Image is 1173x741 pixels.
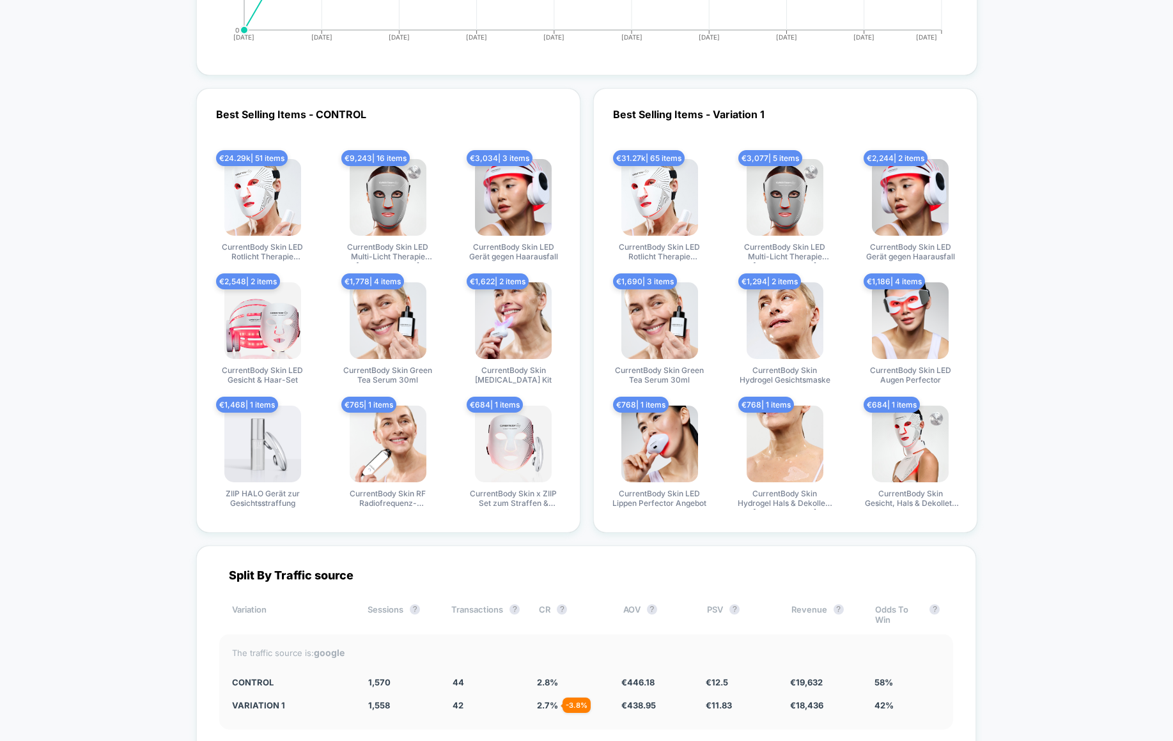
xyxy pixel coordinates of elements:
[219,569,953,582] div: Split By Traffic source
[747,282,823,359] img: produt
[864,397,920,413] span: € 684 | 1 items
[224,282,301,359] img: produt
[453,700,463,710] span: 42
[467,397,523,413] span: € 684 | 1 items
[621,159,698,236] img: produt
[216,273,280,289] span: € 2,548 | 2 items
[699,33,720,41] tspan: [DATE]
[790,700,823,710] span: € 18,436
[340,489,436,510] span: CurrentBody Skin RF Radiofrequenz-Hautstraffungsgerät
[621,677,655,687] span: € 446.18
[875,604,940,625] div: Odds To Win
[623,604,688,625] div: AOV
[706,700,732,710] span: € 11.83
[410,604,420,615] button: ?
[737,489,833,510] span: CurrentBody Skin Hydrogel Hals & Dekolleté [PERSON_NAME]
[647,604,657,615] button: ?
[451,604,520,625] div: Transactions
[453,677,464,687] span: 44
[864,273,925,289] span: € 1,186 | 4 items
[234,33,255,41] tspan: [DATE]
[465,489,561,510] span: CurrentBody Skin x ZIIP Set zum Straffen & Aufhellen
[235,26,239,34] tspan: 0
[216,150,288,166] span: € 24.29k | 51 items
[834,604,844,615] button: ?
[707,604,772,625] div: PSV
[350,282,426,359] img: produt
[738,150,802,166] span: € 3,077 | 5 items
[350,406,426,482] img: produt
[216,397,278,413] span: € 1,468 | 1 items
[563,698,591,713] div: - 3.8 %
[747,159,823,236] img: produt
[613,150,685,166] span: € 31.27k | 65 items
[467,150,532,166] span: € 3,034 | 3 items
[621,700,656,710] span: € 438.95
[341,397,396,413] span: € 765 | 1 items
[621,282,698,359] img: produt
[853,33,874,41] tspan: [DATE]
[612,489,708,510] span: CurrentBody Skin LED Lippen Perfector Angebot
[215,489,311,510] span: ZIIP HALO Gerät zur Gesichtsstraffung
[612,242,708,263] span: CurrentBody Skin LED Rotlicht Therapie Gesichtsmaske
[475,406,552,482] img: produt
[232,677,350,687] div: CONTROL
[466,33,487,41] tspan: [DATE]
[368,700,390,710] span: 1,558
[537,677,558,687] span: 2.8 %
[389,33,410,41] tspan: [DATE]
[738,397,794,413] span: € 768 | 1 items
[232,604,349,625] div: Variation
[215,242,311,263] span: CurrentBody Skin LED Rotlicht Therapie Gesichtsmaske
[791,604,856,625] div: Revenue
[790,677,823,687] span: € 19,632
[314,647,345,658] strong: google
[706,677,728,687] span: € 12.5
[465,242,561,263] span: CurrentBody Skin LED Gerät gegen Haarausfall
[621,406,698,482] img: produt
[874,677,940,687] div: 58%
[613,273,677,289] span: € 1,690 | 3 items
[215,365,311,386] span: CurrentBody Skin LED Gesicht & Haar-Set
[729,604,740,615] button: ?
[341,150,410,166] span: € 9,243 | 16 items
[368,604,432,625] div: Sessions
[509,604,520,615] button: ?
[864,150,928,166] span: € 2,244 | 2 items
[612,365,708,386] span: CurrentBody Skin Green Tea Serum 30ml
[539,604,603,625] div: CR
[232,647,940,658] div: The traffic source is:
[557,604,567,615] button: ?
[916,33,937,41] tspan: [DATE]
[862,365,958,386] span: CurrentBody Skin LED Augen Perfector
[738,273,801,289] span: € 1,294 | 2 items
[872,282,949,359] img: produt
[340,242,436,263] span: CurrentBody Skin LED Multi-Licht Therapie [PERSON_NAME]
[350,159,426,236] img: produt
[737,365,833,386] span: CurrentBody Skin Hydrogel Gesichtsmaske
[862,489,958,510] span: CurrentBody Skin Gesicht, Hals & Dekolleté Set: 2. Generation
[232,700,350,710] div: Variation 1
[776,33,797,41] tspan: [DATE]
[475,159,552,236] img: produt
[872,159,949,236] img: produt
[467,273,529,289] span: € 1,622 | 2 items
[311,33,332,41] tspan: [DATE]
[613,397,669,413] span: € 768 | 1 items
[872,406,949,482] img: produt
[224,406,301,482] img: produt
[465,365,561,386] span: CurrentBody Skin [MEDICAL_DATA] Kit
[475,282,552,359] img: produt
[874,700,940,710] div: 42%
[737,242,833,263] span: CurrentBody Skin LED Multi-Licht Therapie [PERSON_NAME]
[621,33,642,41] tspan: [DATE]
[341,273,404,289] span: € 1,778 | 4 items
[862,242,958,263] span: CurrentBody Skin LED Gerät gegen Haarausfall
[537,700,558,710] span: 2.7 %
[224,159,301,236] img: produt
[340,365,436,386] span: CurrentBody Skin Green Tea Serum 30ml
[543,33,564,41] tspan: [DATE]
[747,406,823,482] img: produt
[368,677,391,687] span: 1,570
[929,604,940,615] button: ?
